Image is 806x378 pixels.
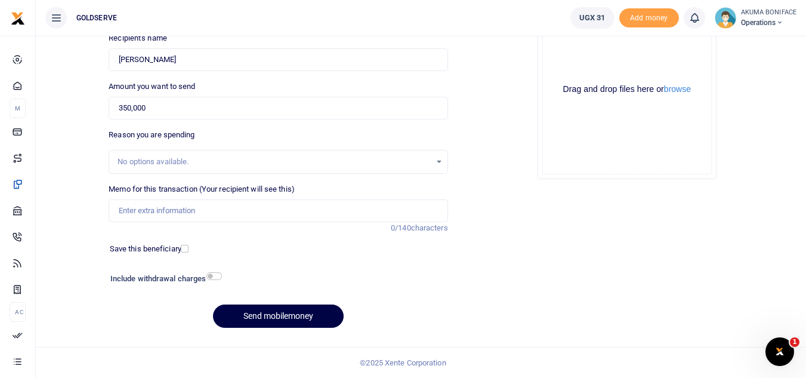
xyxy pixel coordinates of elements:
span: UGX 31 [579,12,606,24]
span: Operations [741,17,796,28]
input: Loading name... [109,48,447,71]
label: Recipient's name [109,32,167,44]
span: 0/140 [391,223,411,232]
a: profile-user AKUMA BONIFACE Operations [715,7,796,29]
li: Ac [10,302,26,322]
li: Toup your wallet [619,8,679,28]
li: M [10,99,26,118]
a: Add money [619,13,679,21]
span: Add money [619,8,679,28]
label: Amount you want to send [109,81,195,93]
div: No options available. [118,156,430,168]
iframe: Intercom live chat [765,337,794,366]
label: Memo for this transaction (Your recipient will see this) [109,183,295,195]
button: browse [664,85,691,93]
input: UGX [109,97,447,119]
a: UGX 31 [570,7,614,29]
a: logo-small logo-large logo-large [11,13,25,22]
button: Send mobilemoney [213,305,344,328]
input: Enter extra information [109,199,447,222]
span: characters [411,223,448,232]
label: Save this beneficiary [110,243,181,255]
img: profile-user [715,7,736,29]
span: 1 [790,337,799,347]
img: logo-small [11,11,25,26]
label: Reason you are spending [109,129,194,141]
small: AKUMA BONIFACE [741,8,796,18]
h6: Include withdrawal charges [110,274,217,284]
li: Wallet ballance [566,7,619,29]
span: GOLDSERVE [72,13,122,23]
div: Drag and drop files here or [543,84,711,95]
